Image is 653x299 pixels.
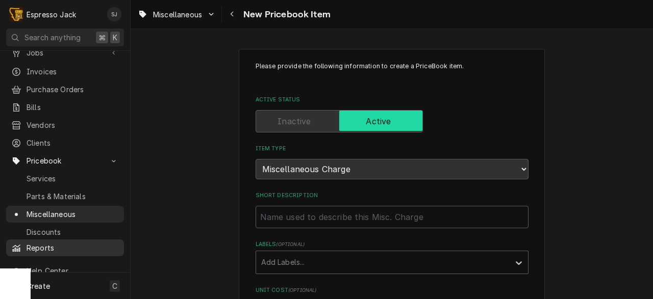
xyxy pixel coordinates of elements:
[256,96,529,104] label: Active Status
[6,206,124,223] a: Miscellaneous
[6,170,124,187] a: Services
[256,96,529,132] div: Active Status
[6,117,124,133] a: Vendors
[27,209,119,220] span: Miscellaneous
[276,241,305,247] span: ( optional )
[6,152,124,169] a: Go to Pricebook
[27,265,118,276] span: Help Center
[256,145,529,153] label: Item Type
[6,188,124,205] a: Parts & Materials
[288,287,317,293] span: ( optional )
[27,9,76,20] div: Espresso Jack
[27,155,104,166] span: Pricebook
[27,84,119,95] span: Purchase Orders
[27,102,119,113] span: Bills
[98,32,106,43] span: ⌘
[6,44,124,61] a: Go to Jobs
[27,242,119,253] span: Reports
[256,62,529,80] p: Please provide the following information to create a PriceBook item.
[224,6,240,22] button: Navigate back
[27,227,119,237] span: Discounts
[107,7,121,21] div: SJ
[107,7,121,21] div: Samantha Janssen's Avatar
[6,63,124,80] a: Invoices
[256,110,529,132] div: Active
[27,191,119,202] span: Parts & Materials
[6,134,124,151] a: Clients
[27,47,104,58] span: Jobs
[134,6,219,23] a: Go to Miscellaneous
[27,282,50,290] span: Create
[6,99,124,116] a: Bills
[6,29,124,46] button: Search anything⌘K
[6,239,124,256] a: Reports
[9,7,23,21] div: Espresso Jack's Avatar
[240,8,331,21] span: New Pricebook Item
[256,192,529,228] div: Short Description
[24,32,81,43] span: Search anything
[6,262,124,279] a: Go to Help Center
[153,9,202,20] span: Miscellaneous
[113,32,117,43] span: K
[27,66,119,77] span: Invoices
[256,206,529,228] input: Name used to describe this Misc. Charge
[27,173,119,184] span: Services
[256,145,529,179] div: Item Type
[256,192,529,200] label: Short Description
[6,81,124,98] a: Purchase Orders
[256,240,529,274] div: Labels
[9,7,23,21] div: E
[112,281,117,291] span: C
[256,286,529,294] label: Unit Cost
[27,120,119,130] span: Vendors
[27,138,119,148] span: Clients
[6,224,124,240] a: Discounts
[256,240,529,249] label: Labels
